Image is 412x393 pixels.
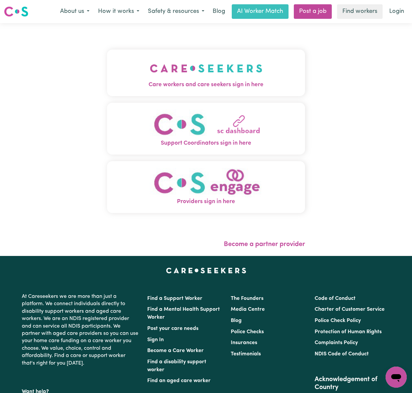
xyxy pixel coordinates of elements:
button: Safety & resources [144,5,209,18]
span: Care workers and care seekers sign in here [107,81,305,89]
a: Login [385,4,408,19]
a: Media Centre [231,307,265,312]
span: Providers sign in here [107,197,305,206]
h2: Acknowledgement of Country [315,375,390,391]
button: Support Coordinators sign in here [107,103,305,155]
span: Support Coordinators sign in here [107,139,305,148]
a: Find an aged care worker [147,378,211,383]
img: Careseekers logo [4,6,28,18]
button: About us [56,5,94,18]
a: Code of Conduct [315,296,356,301]
a: Become a Care Worker [147,348,204,353]
button: How it works [94,5,144,18]
a: Become a partner provider [224,241,305,248]
a: Testimonials [231,351,261,357]
a: Police Check Policy [315,318,361,323]
a: Find a disability support worker [147,359,206,373]
a: Police Checks [231,329,264,335]
iframe: Button to launch messaging window [386,367,407,388]
a: Blog [209,4,229,19]
a: Careseekers logo [4,4,28,19]
a: Post your care needs [147,326,198,331]
a: Blog [231,318,242,323]
a: Protection of Human Rights [315,329,382,335]
a: Sign In [147,337,164,342]
a: Find a Support Worker [147,296,202,301]
a: Post a job [294,4,332,19]
button: Providers sign in here [107,161,305,213]
a: The Founders [231,296,263,301]
p: At Careseekers we are more than just a platform. We connect individuals directly to disability su... [22,290,139,370]
a: Complaints Policy [315,340,358,345]
a: NDIS Code of Conduct [315,351,369,357]
a: Find a Mental Health Support Worker [147,307,220,320]
a: Charter of Customer Service [315,307,385,312]
a: Careseekers home page [166,268,246,273]
a: Insurances [231,340,257,345]
a: Find workers [337,4,383,19]
a: AI Worker Match [232,4,289,19]
button: Care workers and care seekers sign in here [107,50,305,96]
